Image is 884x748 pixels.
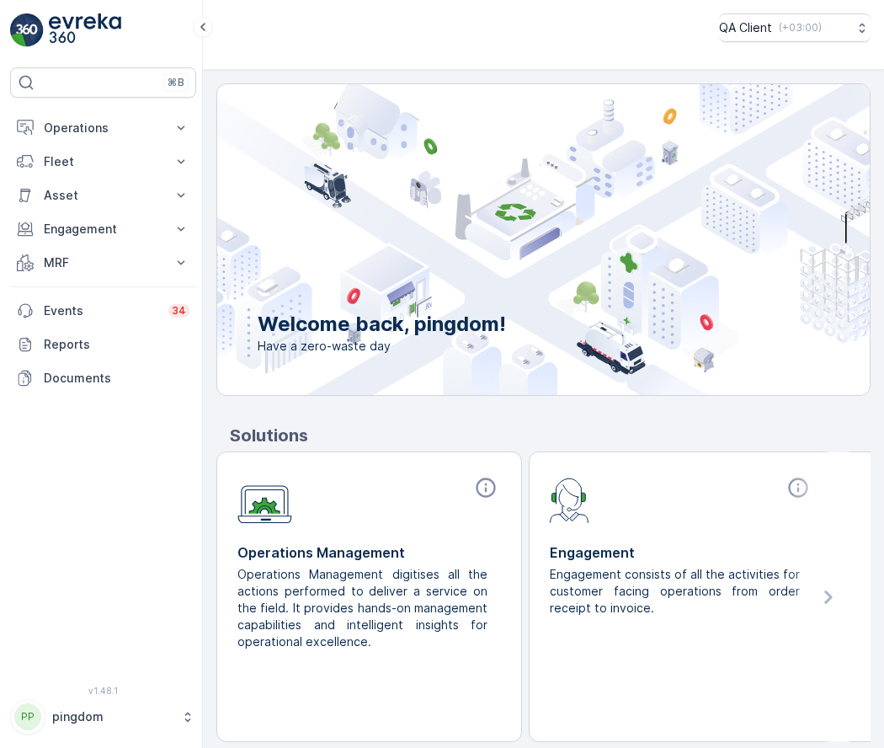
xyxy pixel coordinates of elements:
[10,13,44,47] img: logo
[10,686,196,696] span: v 1.48.1
[44,254,162,271] p: MRF
[52,708,173,725] p: pingdom
[10,699,196,735] button: PPpingdom
[44,302,158,319] p: Events
[230,423,871,448] p: Solutions
[779,21,822,35] p: ( +03:00 )
[10,361,196,395] a: Documents
[237,476,292,524] img: module-icon
[44,120,162,136] p: Operations
[168,76,184,89] p: ⌘B
[44,370,189,387] p: Documents
[550,542,813,563] p: Engagement
[141,84,870,395] img: city illustration
[10,212,196,246] button: Engagement
[10,111,196,145] button: Operations
[44,153,162,170] p: Fleet
[258,338,506,355] span: Have a zero-waste day
[237,566,487,650] p: Operations Management digitises all the actions performed to deliver a service on the field. It p...
[10,246,196,280] button: MRF
[49,13,121,47] img: logo_light-DOdMpM7g.png
[10,294,196,328] a: Events34
[44,187,162,204] p: Asset
[172,304,186,318] p: 34
[44,336,189,353] p: Reports
[44,221,162,238] p: Engagement
[719,13,871,42] button: QA Client(+03:00)
[237,542,501,563] p: Operations Management
[10,179,196,212] button: Asset
[550,476,589,523] img: module-icon
[14,703,41,730] div: PP
[10,145,196,179] button: Fleet
[550,566,800,617] p: Engagement consists of all the activities for customer facing operations from order receipt to in...
[258,311,506,338] p: Welcome back, pingdom!
[719,19,772,36] p: QA Client
[10,328,196,361] a: Reports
